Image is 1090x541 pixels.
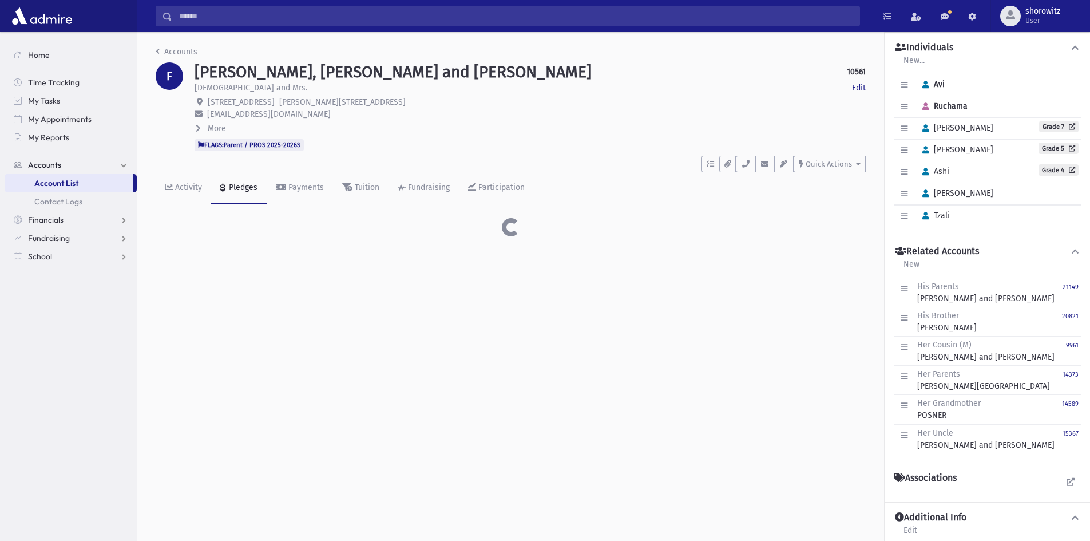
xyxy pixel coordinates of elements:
[1025,16,1060,25] span: User
[895,512,966,524] h4: Additional Info
[847,66,866,78] strong: 10561
[806,160,852,168] span: Quick Actions
[917,369,960,379] span: Her Parents
[1063,283,1079,291] small: 21149
[34,196,82,207] span: Contact Logs
[903,54,925,74] a: New...
[894,246,1081,258] button: Related Accounts
[28,50,50,60] span: Home
[917,145,993,155] span: [PERSON_NAME]
[5,229,137,247] a: Fundraising
[1063,430,1079,437] small: 15367
[28,96,60,106] span: My Tasks
[894,472,957,484] h4: Associations
[156,62,183,90] div: F
[207,109,331,119] span: [EMAIL_ADDRESS][DOMAIN_NAME]
[894,512,1081,524] button: Additional Info
[5,192,137,211] a: Contact Logs
[917,397,981,421] div: POSNER
[476,183,525,192] div: Participation
[333,172,389,204] a: Tuition
[5,73,137,92] a: Time Tracking
[1062,400,1079,408] small: 14589
[917,311,959,321] span: His Brother
[208,97,275,107] span: [STREET_ADDRESS]
[917,101,968,111] span: Ruchama
[894,42,1081,54] button: Individuals
[1063,281,1079,305] a: 21149
[5,174,133,192] a: Account List
[156,172,211,204] a: Activity
[917,340,972,350] span: Her Cousin (M)
[1062,313,1079,320] small: 20821
[28,251,52,262] span: School
[917,123,993,133] span: [PERSON_NAME]
[917,398,981,408] span: Her Grandmother
[917,211,950,220] span: Tzali
[794,156,866,172] button: Quick Actions
[208,124,226,133] span: More
[28,114,92,124] span: My Appointments
[5,156,137,174] a: Accounts
[1039,164,1079,176] a: Grade 4
[917,427,1055,451] div: [PERSON_NAME] and [PERSON_NAME]
[286,183,324,192] div: Payments
[1025,7,1060,16] span: shorowitz
[917,368,1050,392] div: [PERSON_NAME][GEOGRAPHIC_DATA]
[1063,427,1079,451] a: 15367
[28,160,61,170] span: Accounts
[1062,310,1079,334] a: 20821
[852,82,866,94] a: Edit
[267,172,333,204] a: Payments
[5,128,137,147] a: My Reports
[172,6,859,26] input: Search
[5,211,137,229] a: Financials
[1063,371,1079,378] small: 14373
[917,281,1055,305] div: [PERSON_NAME] and [PERSON_NAME]
[917,428,953,438] span: Her Uncle
[211,172,267,204] a: Pledges
[917,339,1055,363] div: [PERSON_NAME] and [PERSON_NAME]
[895,42,953,54] h4: Individuals
[9,5,75,27] img: AdmirePro
[195,139,304,151] span: FLAGS:Parent / PROS 2025-2026S
[1062,397,1079,421] a: 14589
[1066,342,1079,349] small: 9961
[406,183,450,192] div: Fundraising
[5,247,137,266] a: School
[28,215,64,225] span: Financials
[5,46,137,64] a: Home
[28,132,69,143] span: My Reports
[28,233,70,243] span: Fundraising
[459,172,534,204] a: Participation
[917,188,993,198] span: [PERSON_NAME]
[279,97,406,107] span: [PERSON_NAME][STREET_ADDRESS]
[156,46,197,62] nav: breadcrumb
[28,77,80,88] span: Time Tracking
[352,183,379,192] div: Tuition
[917,282,959,291] span: His Parents
[917,167,949,176] span: Ashi
[173,183,202,192] div: Activity
[5,92,137,110] a: My Tasks
[917,310,977,334] div: [PERSON_NAME]
[1063,368,1079,392] a: 14373
[5,110,137,128] a: My Appointments
[195,82,307,94] p: [DEMOGRAPHIC_DATA] and Mrs.
[1039,121,1079,132] a: Grade 7
[903,258,920,278] a: New
[34,178,78,188] span: Account List
[195,123,227,135] button: More
[917,80,945,89] span: Avi
[195,62,592,82] h1: [PERSON_NAME], [PERSON_NAME] and [PERSON_NAME]
[1039,143,1079,154] a: Grade 5
[895,246,979,258] h4: Related Accounts
[1066,339,1079,363] a: 9961
[227,183,257,192] div: Pledges
[156,47,197,57] a: Accounts
[389,172,459,204] a: Fundraising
